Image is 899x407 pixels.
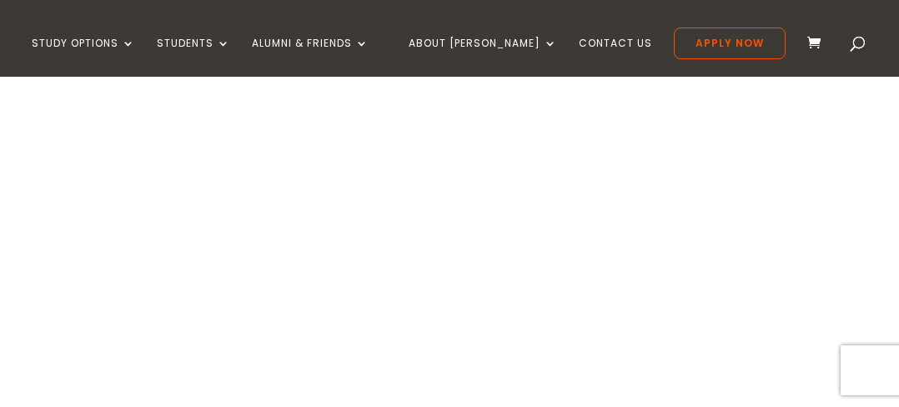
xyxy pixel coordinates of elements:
a: About [PERSON_NAME] [409,38,557,77]
a: Apply Now [674,28,786,59]
a: Contact Us [579,38,652,77]
a: Alumni & Friends [252,38,369,77]
a: Students [157,38,230,77]
a: Study Options [32,38,135,77]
